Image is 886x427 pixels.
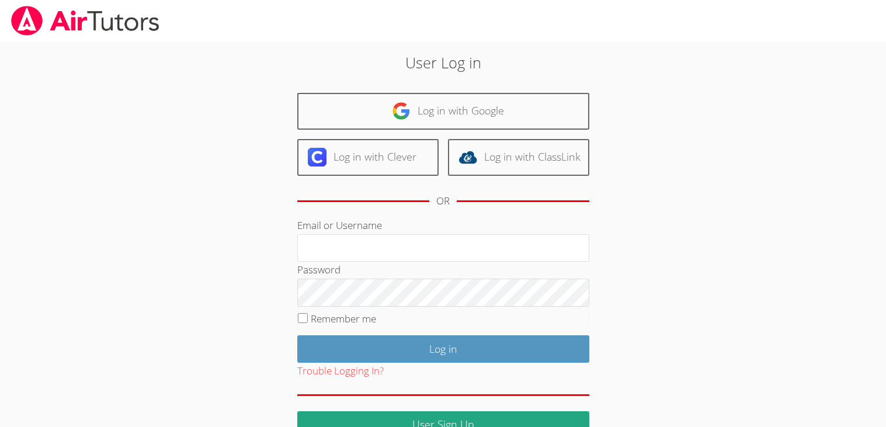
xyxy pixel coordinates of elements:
a: Log in with Clever [297,139,439,176]
label: Password [297,263,340,276]
input: Log in [297,335,589,363]
img: classlink-logo-d6bb404cc1216ec64c9a2012d9dc4662098be43eaf13dc465df04b49fa7ab582.svg [458,148,477,166]
img: airtutors_banner-c4298cdbf04f3fff15de1276eac7730deb9818008684d7c2e4769d2f7ddbe033.png [10,6,161,36]
a: Log in with Google [297,93,589,130]
a: Log in with ClassLink [448,139,589,176]
label: Email or Username [297,218,382,232]
img: google-logo-50288ca7cdecda66e5e0955fdab243c47b7ad437acaf1139b6f446037453330a.svg [392,102,411,120]
img: clever-logo-6eab21bc6e7a338710f1a6ff85c0baf02591cd810cc4098c63d3a4b26e2feb20.svg [308,148,326,166]
label: Remember me [311,312,376,325]
button: Trouble Logging In? [297,363,384,380]
div: OR [436,193,450,210]
h2: User Log in [204,51,682,74]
